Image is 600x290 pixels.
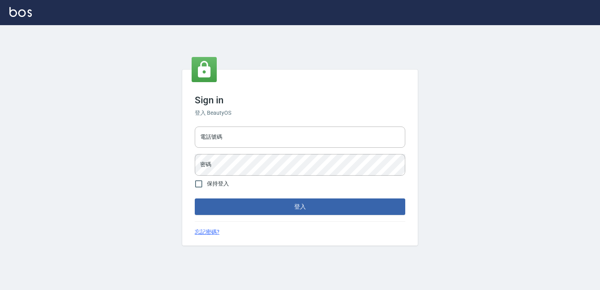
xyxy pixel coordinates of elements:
h6: 登入 BeautyOS [195,109,405,117]
button: 登入 [195,198,405,215]
h3: Sign in [195,95,405,106]
span: 保持登入 [207,180,229,188]
img: Logo [9,7,32,17]
a: 忘記密碼? [195,228,220,236]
